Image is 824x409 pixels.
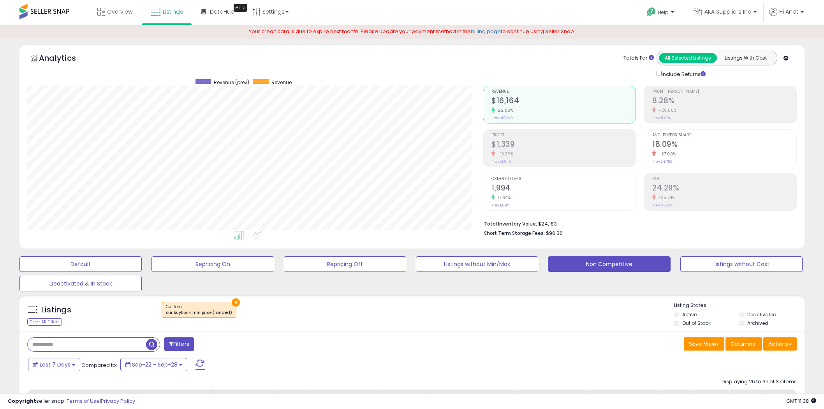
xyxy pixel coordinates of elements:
span: Profit [PERSON_NAME] [652,90,796,94]
div: Min Price [386,393,426,401]
span: Avg. Buybox Share [652,133,796,138]
div: Fulfillable Quantity [486,393,513,409]
a: Privacy Policy [101,397,135,405]
div: Listed Price [519,393,587,401]
span: Compared to: [81,361,117,369]
span: 2025-10-7 11:38 GMT [786,397,816,405]
button: Listings With Cost [717,53,775,63]
span: Your credit card is due to expire next month. Please update your payment method in the to continu... [249,28,575,35]
div: Amazon Fees [312,393,380,401]
button: Last 7 Days [28,358,80,371]
button: Listings without Cost [680,256,803,272]
button: Sep-22 - Sep-28 [120,358,187,371]
small: Prev: 37.80% [652,203,673,208]
div: Total Rev. [732,393,761,409]
button: Non Competitive [548,256,670,272]
div: Clear All Filters [27,318,62,326]
b: Total Inventory Value: [484,220,537,227]
h2: $16,164 [491,96,636,107]
button: Filters [164,337,194,351]
button: All Selected Listings [659,53,717,63]
a: billing page [471,28,501,35]
label: Active [682,311,697,318]
button: × [232,298,240,307]
div: BB Share 24h. [662,393,691,409]
h2: 24.29% [652,183,796,194]
span: Hi Ankit [779,8,798,16]
small: Prev: 1,695 [491,203,509,208]
small: -27.00% [656,151,676,157]
span: Help [658,9,669,16]
div: Totals For [623,55,654,62]
span: Revenue [491,90,636,94]
span: Columns [731,340,755,348]
button: Listings without Min/Max [416,256,538,272]
small: 17.64% [495,195,511,201]
div: Repricing [176,393,209,401]
div: [PERSON_NAME] [433,393,479,401]
strong: Copyright [8,397,36,405]
small: Prev: $13,243 [491,116,513,120]
span: ROI [652,177,796,181]
b: Short Term Storage Fees: [484,230,545,236]
span: Revenue [271,79,292,86]
h2: 1,994 [491,183,636,194]
h2: $1,339 [491,140,636,150]
label: Archived [747,320,768,326]
button: Repricing Off [284,256,406,272]
button: Save View [684,337,724,351]
div: Fulfillment [216,393,247,401]
h5: Analytics [39,53,91,65]
a: Hi Ankit [769,8,804,25]
small: Prev: 24.78% [652,159,672,164]
small: Prev: 11.67% [652,116,671,120]
div: cur buybox < min price (landed) [166,310,232,316]
small: -29.05% [656,108,677,113]
div: seller snap | | [8,398,135,405]
small: Prev: $1,545 [491,159,511,164]
li: $24,183 [484,219,791,228]
div: Ship Price [593,393,609,409]
button: Repricing On [151,256,274,272]
button: Default [19,256,142,272]
div: Cost [254,393,269,401]
span: Profit [491,133,636,138]
span: Last 7 Days [40,361,70,368]
span: Overview [107,8,132,16]
div: Title [48,393,169,401]
span: DataHub [210,8,234,16]
i: Get Help [646,7,656,17]
small: -35.74% [656,195,675,201]
div: Displaying 26 to 37 of 37 items [722,378,797,386]
span: Sep-22 - Sep-28 [132,361,178,368]
label: Deactivated [747,311,776,318]
span: Ordered Items [491,177,636,181]
div: Fulfillment Cost [276,393,306,409]
div: Current Buybox Price [616,393,656,409]
button: Columns [725,337,762,351]
div: Include Returns [651,69,715,78]
span: AKA Suppliers Inc [704,8,751,16]
span: Listings [163,8,183,16]
div: Num of Comp. [697,393,726,409]
button: Deactivated & In Stock [19,276,142,291]
small: -13.39% [495,151,514,157]
label: Out of Stock [682,320,711,326]
span: Custom: [166,304,232,316]
h5: Listings [41,305,71,316]
h2: 8.28% [652,96,796,107]
small: 22.06% [495,108,513,113]
a: Terms of Use [67,397,100,405]
span: Revenue (prev) [214,79,249,86]
p: Listing States: [674,302,805,309]
a: Help [641,1,682,25]
h2: 18.09% [652,140,796,150]
span: $96.36 [546,229,563,237]
button: Actions [763,337,797,351]
div: Tooltip anchor [234,4,247,12]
